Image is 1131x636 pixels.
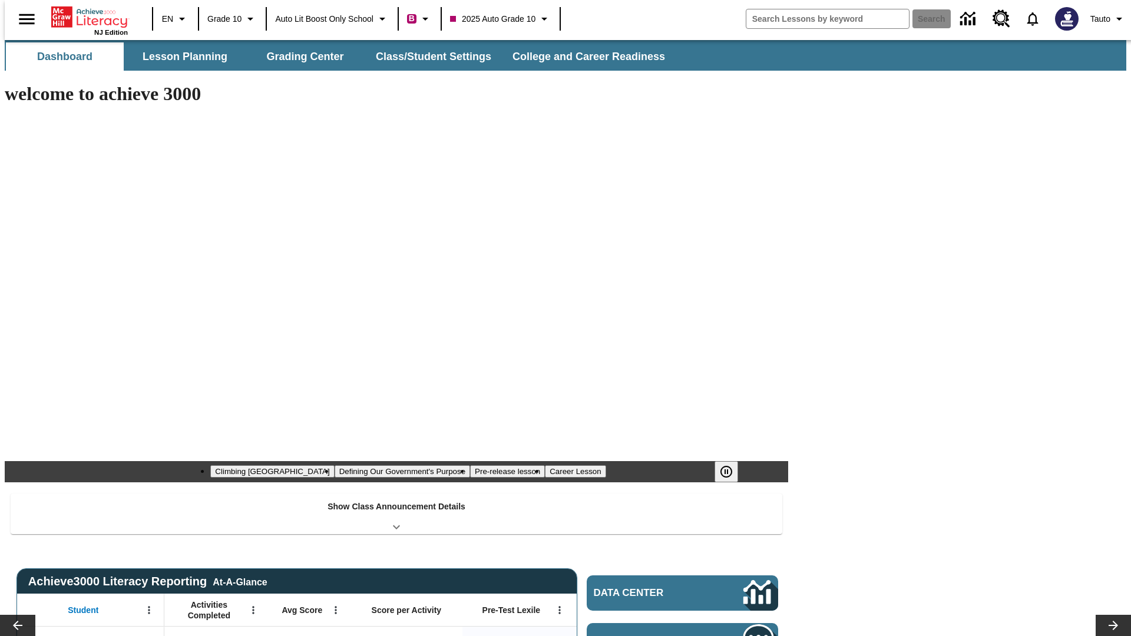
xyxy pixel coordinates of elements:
[746,9,909,28] input: search field
[246,42,364,71] button: Grading Center
[157,8,194,29] button: Language: EN, Select a language
[282,605,322,615] span: Avg Score
[1048,4,1086,34] button: Select a new avatar
[986,3,1017,35] a: Resource Center, Will open in new tab
[51,4,128,36] div: Home
[6,42,124,71] button: Dashboard
[482,605,541,615] span: Pre-Test Lexile
[94,29,128,36] span: NJ Edition
[594,587,704,599] span: Data Center
[335,465,470,478] button: Slide 2 Defining Our Government's Purpose
[450,13,535,25] span: 2025 Auto Grade 10
[270,8,394,29] button: School: Auto Lit Boost only School, Select your school
[366,42,501,71] button: Class/Student Settings
[210,465,334,478] button: Slide 1 Climbing Mount Tai
[551,601,568,619] button: Open Menu
[953,3,986,35] a: Data Center
[5,40,1126,71] div: SubNavbar
[327,601,345,619] button: Open Menu
[409,11,415,26] span: B
[51,5,128,29] a: Home
[244,601,262,619] button: Open Menu
[5,83,788,105] h1: welcome to achieve 3000
[162,13,173,25] span: EN
[126,42,244,71] button: Lesson Planning
[328,501,465,513] p: Show Class Announcement Details
[1090,13,1110,25] span: Tauto
[170,599,248,621] span: Activities Completed
[1086,8,1131,29] button: Profile/Settings
[545,465,606,478] button: Slide 4 Career Lesson
[140,601,158,619] button: Open Menu
[11,493,782,534] div: Show Class Announcement Details
[1017,4,1048,34] a: Notifications
[5,42,676,71] div: SubNavbar
[213,575,267,588] div: At-A-Glance
[1055,7,1079,31] img: Avatar
[1096,615,1131,636] button: Lesson carousel, Next
[470,465,545,478] button: Slide 3 Pre-release lesson
[402,8,437,29] button: Boost Class color is violet red. Change class color
[203,8,262,29] button: Grade: Grade 10, Select a grade
[68,605,98,615] span: Student
[28,575,267,588] span: Achieve3000 Literacy Reporting
[503,42,674,71] button: College and Career Readiness
[372,605,442,615] span: Score per Activity
[9,2,44,37] button: Open side menu
[587,575,778,611] a: Data Center
[715,461,750,482] div: Pause
[275,13,373,25] span: Auto Lit Boost only School
[445,8,556,29] button: Class: 2025 Auto Grade 10, Select your class
[207,13,242,25] span: Grade 10
[715,461,738,482] button: Pause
